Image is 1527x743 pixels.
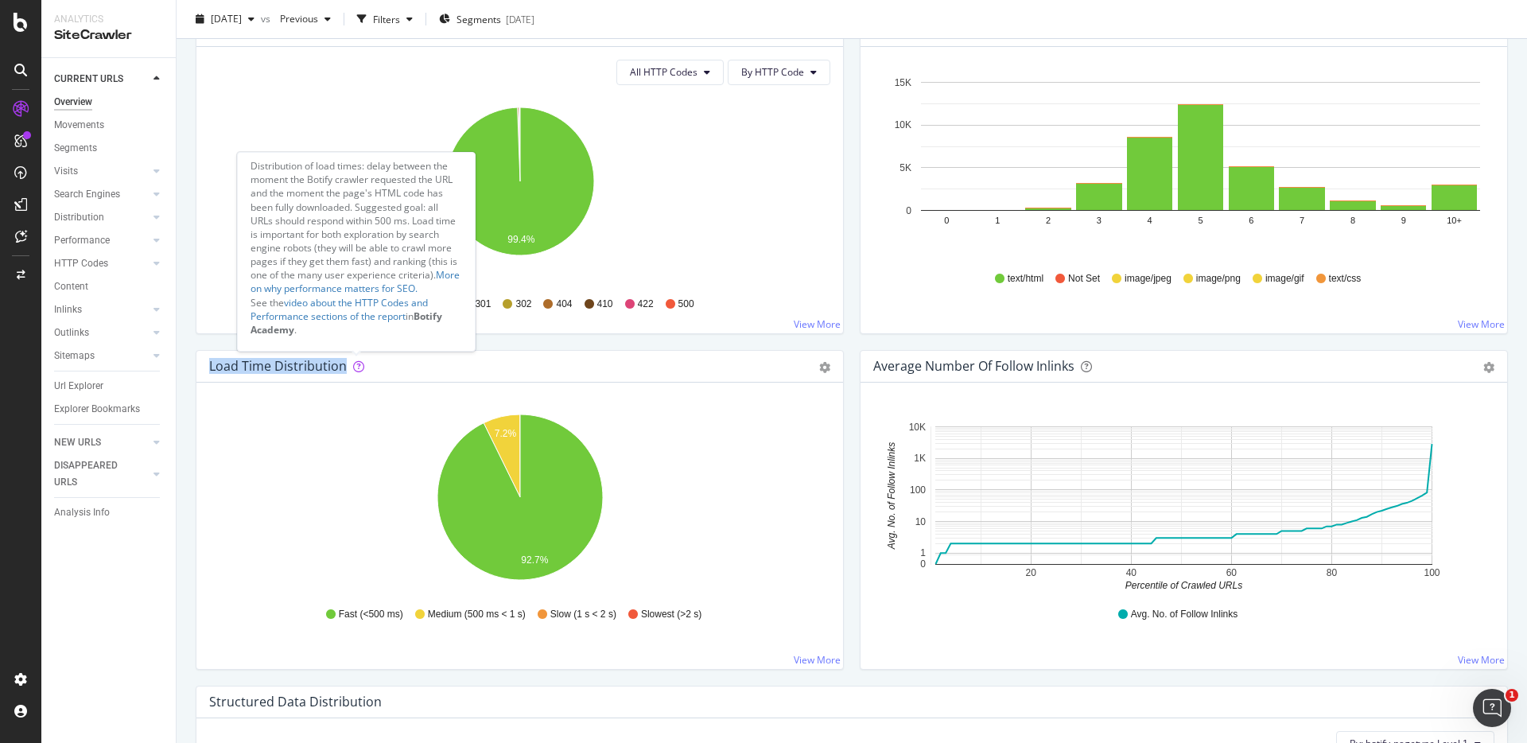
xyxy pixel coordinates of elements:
[457,12,501,25] span: Segments
[209,408,830,593] div: A chart.
[54,26,163,45] div: SiteCrawler
[54,186,120,203] div: Search Engines
[54,209,104,226] div: Distribution
[895,77,911,88] text: 15K
[741,65,804,79] span: By HTTP Code
[506,12,534,25] div: [DATE]
[1329,272,1362,286] span: text/css
[556,298,572,311] span: 404
[597,298,613,311] span: 410
[54,301,149,318] a: Inlinks
[641,608,701,621] span: Slowest (>2 s)
[54,163,149,180] a: Visits
[920,547,926,558] text: 1
[873,72,1494,257] svg: A chart.
[54,186,149,203] a: Search Engines
[373,12,400,25] div: Filters
[1424,567,1440,578] text: 100
[944,216,949,225] text: 0
[1026,567,1037,578] text: 20
[54,163,78,180] div: Visits
[54,378,103,395] div: Url Explorer
[1249,216,1253,225] text: 6
[54,457,149,491] a: DISAPPEARED URLS
[678,298,694,311] span: 500
[495,428,517,439] text: 7.2%
[794,653,841,667] a: View More
[1327,567,1338,578] text: 80
[1148,216,1152,225] text: 4
[910,484,926,496] text: 100
[54,278,165,295] a: Content
[1458,317,1505,331] a: View More
[54,325,89,341] div: Outlinks
[1483,362,1494,373] div: gear
[211,12,242,25] span: 2025 Aug. 30th
[1506,689,1518,702] span: 1
[909,422,926,433] text: 10K
[54,348,95,364] div: Sitemaps
[274,12,318,25] span: Previous
[728,60,830,85] button: By HTTP Code
[251,296,428,323] a: video about the HTTP Codes and Performance sections of the report
[819,362,830,373] div: gear
[433,6,541,32] button: Segments[DATE]
[1198,216,1203,225] text: 5
[54,232,110,249] div: Performance
[794,317,841,331] a: View More
[1473,689,1511,727] iframe: Intercom live chat
[1196,272,1241,286] span: image/png
[251,296,462,336] p: See the in .
[54,255,149,272] a: HTTP Codes
[1046,216,1051,225] text: 2
[507,234,534,245] text: 99.4%
[54,434,101,451] div: NEW URLS
[895,119,911,130] text: 10K
[638,298,654,311] span: 422
[54,378,165,395] a: Url Explorer
[209,358,347,374] div: Load Time Distribution
[1350,216,1355,225] text: 8
[54,117,165,134] a: Movements
[54,140,97,157] div: Segments
[54,401,165,418] a: Explorer Bookmarks
[209,98,830,282] div: A chart.
[54,301,82,318] div: Inlinks
[54,434,149,451] a: NEW URLS
[1068,272,1100,286] span: Not Set
[1125,580,1242,591] text: Percentile of Crawled URLs
[54,140,165,157] a: Segments
[873,358,1074,374] div: Average Number of Follow Inlinks
[1131,608,1238,621] span: Avg. No. of Follow Inlinks
[54,209,149,226] a: Distribution
[1300,216,1304,225] text: 7
[251,159,462,344] div: Distribution of load times: delay between the moment the Botify crawler requested the URL and the...
[1265,272,1304,286] span: image/gif
[914,453,926,464] text: 1K
[189,6,261,32] button: [DATE]
[630,65,697,79] span: All HTTP Codes
[339,608,403,621] span: Fast (<500 ms)
[54,117,104,134] div: Movements
[920,558,926,570] text: 0
[1008,272,1043,286] span: text/html
[54,13,163,26] div: Analytics
[54,232,149,249] a: Performance
[521,554,548,566] text: 92.7%
[251,309,442,336] strong: Botify Academy
[515,298,531,311] span: 302
[54,504,165,521] a: Analysis Info
[54,94,165,111] a: Overview
[1125,272,1171,286] span: image/jpeg
[261,12,274,25] span: vs
[1226,567,1238,578] text: 60
[351,6,419,32] button: Filters
[274,6,337,32] button: Previous
[899,162,911,173] text: 5K
[54,457,134,491] div: DISAPPEARED URLS
[54,348,149,364] a: Sitemaps
[1458,653,1505,667] a: View More
[475,298,491,311] span: 301
[428,608,526,621] span: Medium (500 ms < 1 s)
